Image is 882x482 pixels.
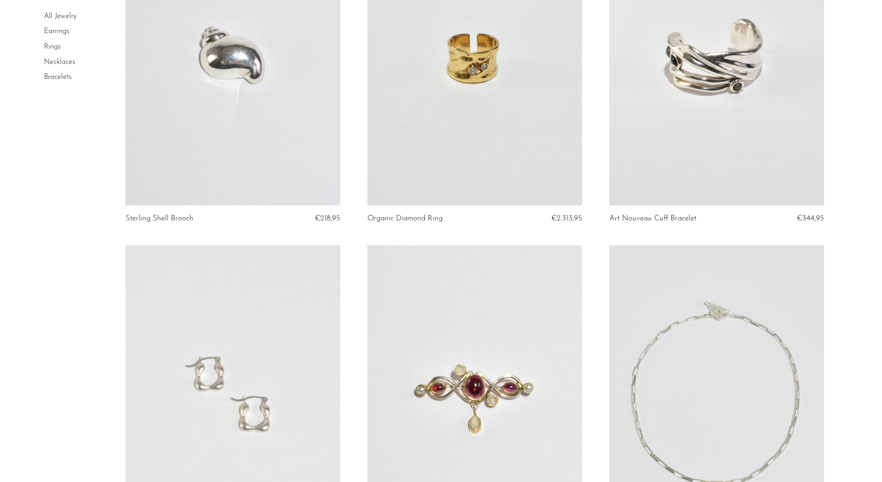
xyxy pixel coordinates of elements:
span: €2.313,95 [551,214,582,222]
a: Necklaces [44,58,75,66]
a: All Jewelry [44,13,77,20]
a: Art Nouveau Cuff Bracelet [609,214,696,223]
a: Organic Diamond Ring [367,214,443,223]
a: Rings [44,43,61,50]
a: Sterling Shell Brooch [125,214,193,223]
span: €344,95 [797,214,824,222]
a: Earrings [44,28,69,35]
span: €218,95 [315,214,340,222]
a: Bracelets [44,73,72,81]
